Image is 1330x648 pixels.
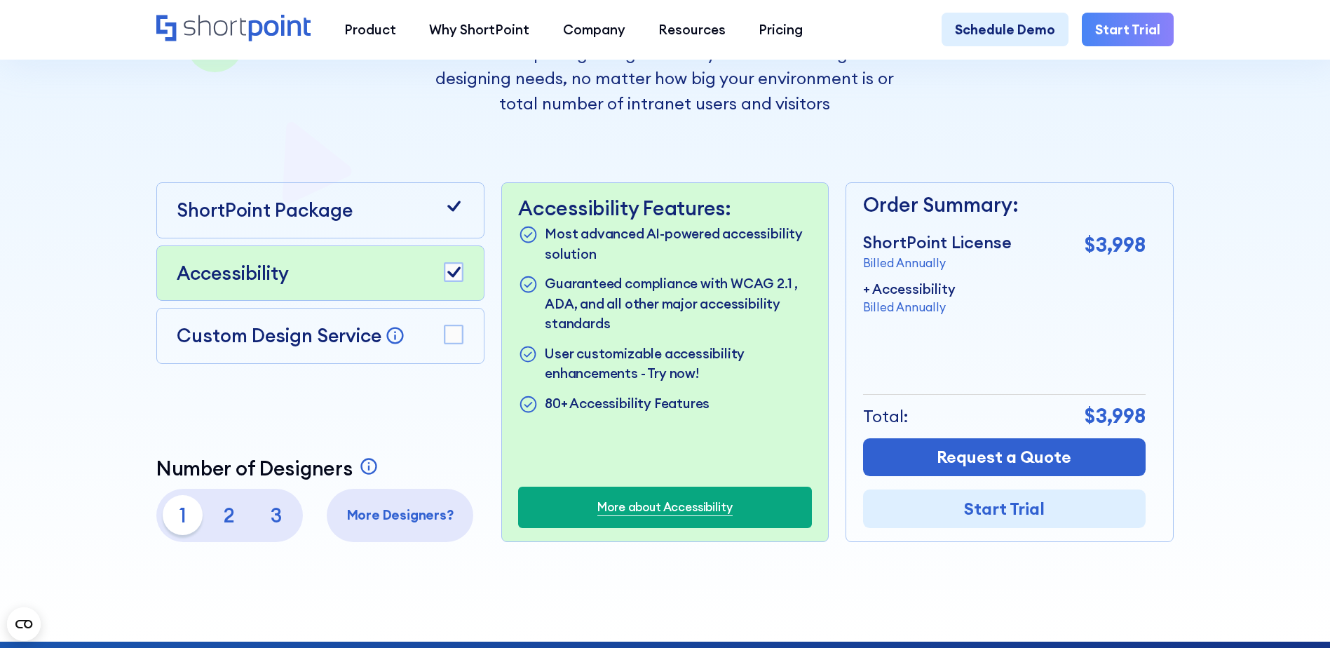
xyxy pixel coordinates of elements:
p: ShortPoint Package [177,196,353,224]
a: Number of Designers [156,457,383,480]
a: Start Trial [863,490,1146,528]
p: Order Summary: [863,190,1146,220]
div: Pricing [759,20,803,39]
p: User customizable accessibility enhancements - Try now! [545,344,812,384]
p: 3 [256,495,296,535]
div: Resources [658,20,726,39]
a: Schedule Demo [942,13,1068,46]
a: Resources [642,13,742,46]
p: ShortPoint License [863,230,1012,255]
a: Home [156,15,311,43]
button: Open CMP widget [7,607,41,641]
p: Billed Annually [863,255,1012,272]
p: ShortPoint pricing is aligned with your sites building and designing needs, no matter how big you... [416,41,914,116]
div: Company [563,20,625,39]
div: Why ShortPoint [429,20,529,39]
a: Product [327,13,412,46]
iframe: Chat Widget [1260,581,1330,648]
a: Company [546,13,642,46]
a: Pricing [742,13,820,46]
p: Total: [863,404,909,429]
p: Most advanced AI-powered accessibility solution [545,224,812,264]
div: Product [344,20,396,39]
p: Billed Annually [863,299,956,316]
a: Request a Quote [863,438,1146,477]
p: More Designers? [334,505,467,525]
p: Accessibility Features: [518,196,812,220]
p: 2 [210,495,250,535]
p: 1 [163,495,203,535]
p: Guaranteed compliance with WCAG 2.1 , ADA, and all other major accessibility standards [545,274,812,333]
a: Start Trial [1082,13,1174,46]
p: + Accessibility [863,279,956,299]
p: 80+ Accessibility Features [545,393,710,415]
a: Why ShortPoint [413,13,546,46]
p: Custom Design Service [177,323,381,347]
p: Number of Designers [156,457,353,480]
a: More about Accessibility [597,499,732,516]
p: Accessibility [177,259,289,288]
p: $3,998 [1085,401,1146,431]
p: $3,998 [1085,230,1146,260]
div: Kontrollprogram for chat [1260,581,1330,648]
